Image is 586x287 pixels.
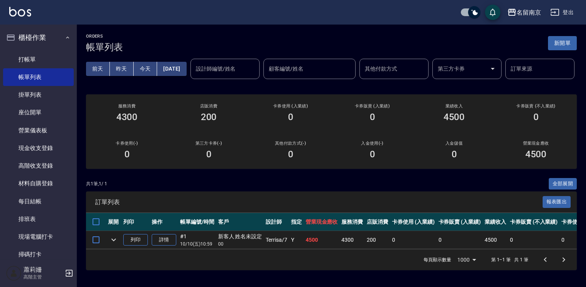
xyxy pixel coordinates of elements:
a: 現金收支登錄 [3,139,74,157]
h2: 其他付款方式(-) [259,141,322,146]
h2: 卡券使用(-) [95,141,159,146]
h3: 帳單列表 [86,42,123,53]
button: save [485,5,500,20]
button: 登出 [547,5,577,20]
h2: 業績收入 [422,104,486,109]
a: 報表匯出 [543,198,571,205]
button: 報表匯出 [543,196,571,208]
th: 卡券販賣 (入業績) [437,213,483,231]
div: 名留南京 [516,8,541,17]
th: 店販消費 [365,213,390,231]
td: 0 [390,231,437,249]
p: 每頁顯示數量 [424,256,451,263]
a: 排班表 [3,210,74,228]
a: 高階收支登錄 [3,157,74,175]
h2: 卡券販賣 (不入業績) [504,104,568,109]
a: 掃碼打卡 [3,246,74,263]
td: 4500 [304,231,340,249]
p: 第 1–1 筆 共 1 筆 [491,256,528,263]
th: 服務消費 [339,213,365,231]
a: 帳單列表 [3,68,74,86]
h2: 卡券販賣 (入業績) [341,104,404,109]
th: 業績收入 [483,213,508,231]
button: [DATE] [157,62,186,76]
button: 列印 [123,234,148,246]
h3: 0 [206,149,212,160]
h2: ORDERS [86,34,123,39]
h2: 第三方卡券(-) [177,141,240,146]
h3: 0 [370,112,375,122]
div: 1000 [454,249,479,270]
th: 營業現金應收 [304,213,340,231]
h2: 入金儲值 [422,141,486,146]
button: 前天 [86,62,110,76]
button: 今天 [134,62,157,76]
p: 共 1 筆, 1 / 1 [86,180,107,187]
td: #1 [178,231,216,249]
td: 4500 [483,231,508,249]
th: 設計師 [264,213,289,231]
a: 每日結帳 [3,193,74,210]
a: 詳情 [152,234,176,246]
h3: 0 [452,149,457,160]
a: 營業儀表板 [3,122,74,139]
th: 展開 [106,213,121,231]
p: 高階主管 [23,274,63,280]
a: 新開單 [548,39,577,46]
h2: 入金使用(-) [341,141,404,146]
th: 卡券販賣 (不入業績) [508,213,560,231]
h3: 0 [370,149,375,160]
button: 櫃檯作業 [3,28,74,48]
img: Person [6,266,22,281]
h3: 4500 [525,149,547,160]
th: 卡券使用 (入業績) [390,213,437,231]
td: 0 [508,231,560,249]
h3: 0 [533,112,539,122]
button: 全部展開 [549,178,577,190]
p: 10/10 (五) 10:59 [180,241,214,247]
h2: 營業現金應收 [504,141,568,146]
th: 指定 [289,213,304,231]
th: 帳單編號/時間 [178,213,216,231]
a: 現場電腦打卡 [3,228,74,246]
h3: 服務消費 [95,104,159,109]
a: 材料自購登錄 [3,175,74,192]
h3: 4300 [116,112,138,122]
td: Terrisa /7 [264,231,289,249]
th: 客戶 [216,213,264,231]
button: expand row [108,234,119,246]
div: 新客人 姓名未設定 [218,233,262,241]
p: 00 [218,241,262,247]
img: Logo [9,7,31,16]
a: 座位開單 [3,104,74,121]
h2: 卡券使用 (入業績) [259,104,322,109]
span: 訂單列表 [95,198,543,206]
h5: 蕭莉姍 [23,266,63,274]
h3: 0 [288,112,293,122]
a: 打帳單 [3,51,74,68]
button: 名留南京 [504,5,544,20]
td: 0 [437,231,483,249]
button: 新開單 [548,36,577,50]
h3: 4500 [444,112,465,122]
td: 4300 [339,231,365,249]
button: Open [487,63,499,75]
a: 掛單列表 [3,86,74,104]
h3: 0 [124,149,130,160]
th: 操作 [150,213,178,231]
th: 列印 [121,213,150,231]
td: Y [289,231,304,249]
h3: 0 [288,149,293,160]
h2: 店販消費 [177,104,240,109]
button: 昨天 [110,62,134,76]
h3: 200 [201,112,217,122]
td: 200 [365,231,390,249]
